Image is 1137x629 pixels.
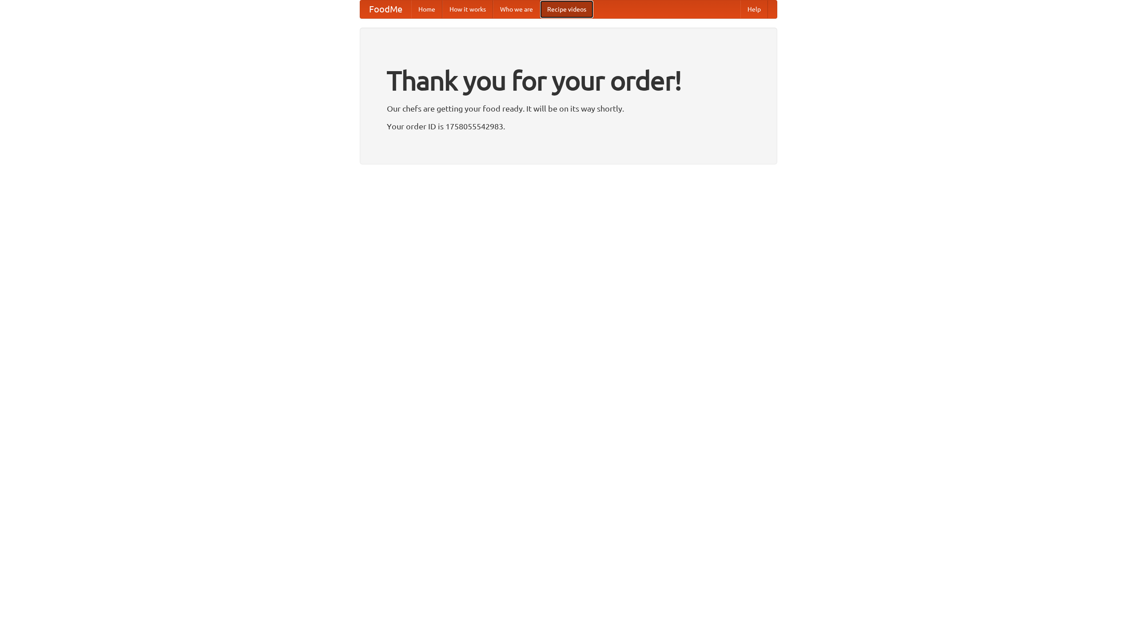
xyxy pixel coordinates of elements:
a: Who we are [493,0,540,18]
a: FoodMe [360,0,411,18]
h1: Thank you for your order! [387,59,750,102]
a: Recipe videos [540,0,593,18]
a: Home [411,0,442,18]
p: Your order ID is 1758055542983. [387,120,750,133]
p: Our chefs are getting your food ready. It will be on its way shortly. [387,102,750,115]
a: Help [740,0,768,18]
a: How it works [442,0,493,18]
